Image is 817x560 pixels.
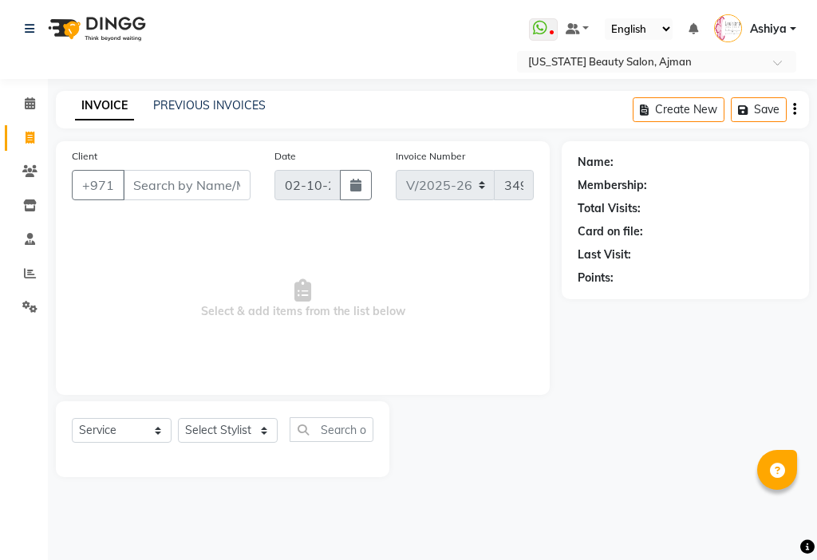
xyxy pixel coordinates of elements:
[72,170,124,200] button: +971
[750,496,801,544] iframe: chat widget
[41,6,150,51] img: logo
[714,14,742,42] img: Ashiya
[274,149,296,164] label: Date
[633,97,724,122] button: Create New
[750,21,787,37] span: Ashiya
[72,149,97,164] label: Client
[75,92,134,120] a: INVOICE
[578,177,647,194] div: Membership:
[578,246,631,263] div: Last Visit:
[578,154,614,171] div: Name:
[578,270,614,286] div: Points:
[578,200,641,217] div: Total Visits:
[123,170,251,200] input: Search by Name/Mobile/Email/Code
[396,149,465,164] label: Invoice Number
[153,98,266,112] a: PREVIOUS INVOICES
[72,219,534,379] span: Select & add items from the list below
[578,223,643,240] div: Card on file:
[290,417,373,442] input: Search or Scan
[731,97,787,122] button: Save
